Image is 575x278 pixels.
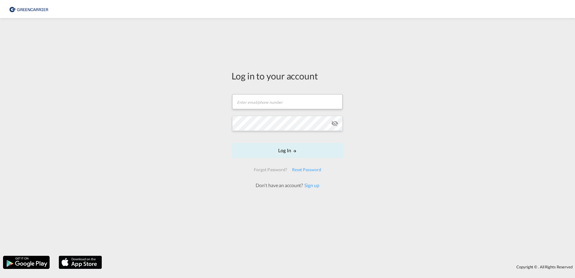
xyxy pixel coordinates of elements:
input: Enter email/phone number [232,94,343,109]
img: google.png [2,255,50,270]
div: Log in to your account [232,69,343,82]
img: apple.png [58,255,103,270]
div: Don't have an account? [249,182,326,189]
div: Forgot Password? [251,164,289,175]
button: LOGIN [232,143,343,158]
div: Copyright © . All Rights Reserved [105,262,575,272]
a: Sign up [303,182,319,188]
md-icon: icon-eye-off [331,120,338,127]
img: 1378a7308afe11ef83610d9e779c6b34.png [9,2,50,16]
div: Reset Password [290,164,324,175]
